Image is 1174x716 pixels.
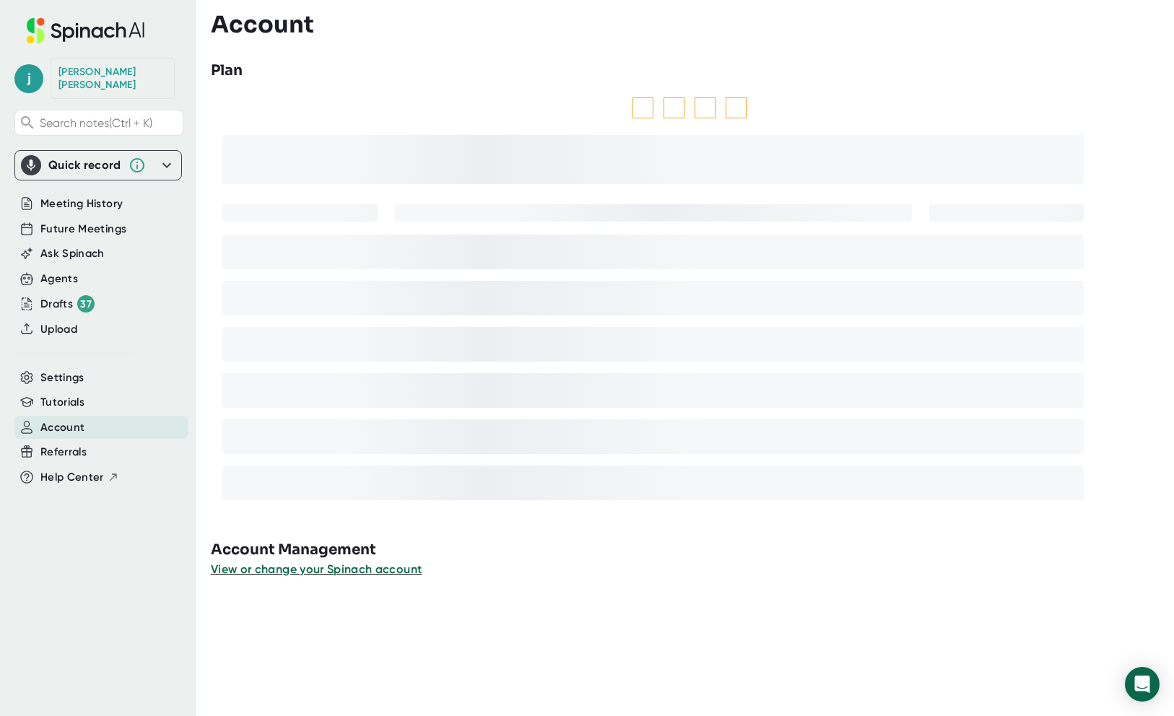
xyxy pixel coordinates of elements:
[40,469,119,486] button: Help Center
[211,60,243,82] h3: Plan
[77,295,95,313] div: 37
[211,561,422,578] button: View or change your Spinach account
[1125,667,1160,702] div: Open Intercom Messenger
[40,271,78,287] button: Agents
[40,245,105,262] button: Ask Spinach
[58,66,167,91] div: John Viall
[40,295,95,313] div: Drafts
[40,394,84,411] button: Tutorials
[211,11,314,38] h3: Account
[211,562,422,576] span: View or change your Spinach account
[40,444,87,460] button: Referrals
[40,370,84,386] button: Settings
[40,221,126,237] button: Future Meetings
[40,419,84,436] button: Account
[40,116,152,130] span: Search notes (Ctrl + K)
[40,196,123,212] button: Meeting History
[21,151,175,180] div: Quick record
[48,158,121,173] div: Quick record
[211,539,1174,561] h3: Account Management
[40,295,95,313] button: Drafts 37
[14,64,43,93] span: j
[40,321,77,338] button: Upload
[40,469,104,486] span: Help Center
